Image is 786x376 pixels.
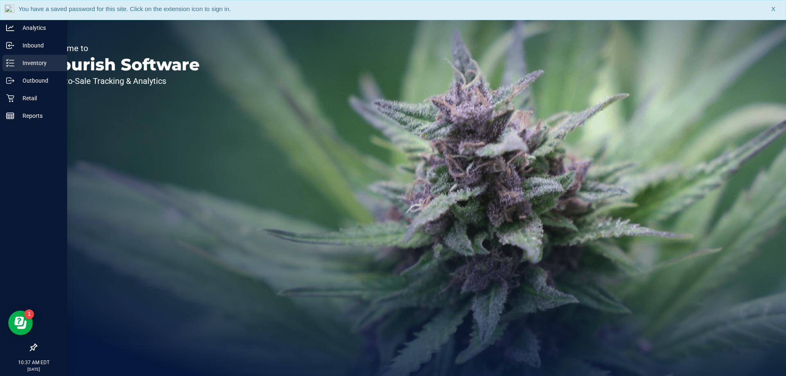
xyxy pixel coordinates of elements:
[6,24,14,32] inline-svg: Analytics
[6,59,14,67] inline-svg: Inventory
[4,359,63,366] p: 10:37 AM EDT
[6,112,14,120] inline-svg: Reports
[6,41,14,50] inline-svg: Inbound
[6,94,14,102] inline-svg: Retail
[6,77,14,85] inline-svg: Outbound
[44,56,200,73] p: Flourish Software
[14,93,63,103] p: Retail
[14,41,63,50] p: Inbound
[4,366,63,372] p: [DATE]
[14,111,63,121] p: Reports
[5,5,14,16] img: notLoggedInIcon.png
[14,58,63,68] p: Inventory
[14,23,63,33] p: Analytics
[18,5,231,12] span: You have a saved password for this site. Click on the extension icon to sign in.
[771,5,775,14] span: X
[8,311,33,335] iframe: Resource center
[44,77,200,85] p: Seed-to-Sale Tracking & Analytics
[44,44,200,52] p: Welcome to
[24,309,34,319] iframe: Resource center unread badge
[14,76,63,86] p: Outbound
